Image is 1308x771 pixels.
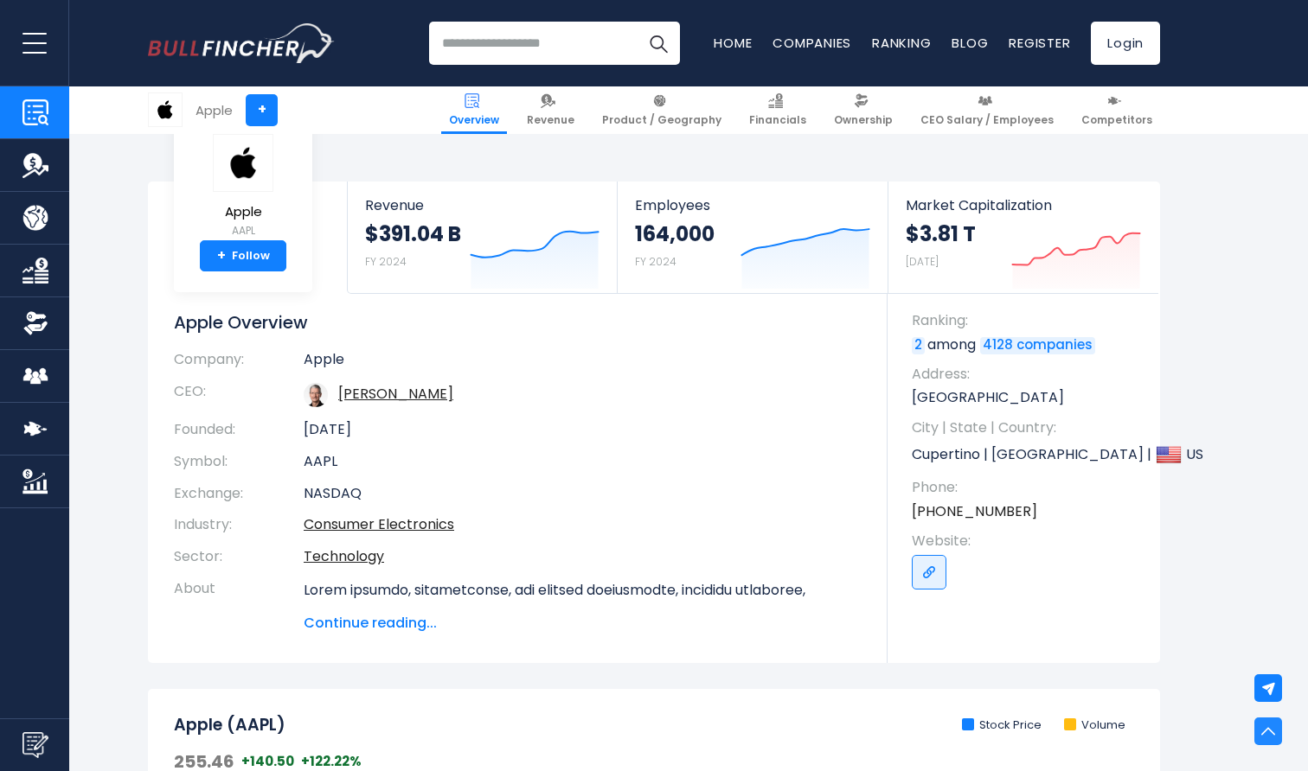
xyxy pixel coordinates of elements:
[741,86,814,134] a: Financials
[304,351,862,376] td: Apple
[1074,86,1160,134] a: Competitors
[906,254,939,269] small: [DATE]
[962,718,1042,733] li: Stock Price
[594,86,729,134] a: Product / Geography
[365,197,599,213] span: Revenue
[174,478,304,510] th: Exchange:
[174,541,304,573] th: Sector:
[1064,718,1125,733] li: Volume
[217,248,226,264] strong: +
[912,311,1143,330] span: Ranking:
[637,22,680,65] button: Search
[174,509,304,541] th: Industry:
[304,546,384,566] a: Technology
[1009,34,1070,52] a: Register
[527,113,574,127] span: Revenue
[912,442,1143,468] p: Cupertino | [GEOGRAPHIC_DATA] | US
[912,337,925,354] a: 2
[174,573,304,634] th: About
[773,34,851,52] a: Companies
[618,182,887,293] a: Employees 164,000 FY 2024
[365,254,407,269] small: FY 2024
[913,86,1061,134] a: CEO Salary / Employees
[246,94,278,126] a: +
[635,197,869,213] span: Employees
[872,34,931,52] a: Ranking
[635,254,676,269] small: FY 2024
[980,337,1095,354] a: 4128 companies
[952,34,988,52] a: Blog
[912,365,1143,384] span: Address:
[174,351,304,376] th: Company:
[304,478,862,510] td: NASDAQ
[174,446,304,478] th: Symbol:
[304,383,328,407] img: tim-cook.jpg
[602,113,721,127] span: Product / Geography
[22,310,48,336] img: Ownership
[912,418,1143,437] span: City | State | Country:
[338,384,453,404] a: ceo
[912,335,1143,354] p: among
[1091,22,1160,65] a: Login
[304,414,862,446] td: [DATE]
[212,133,274,241] a: Apple AAPL
[200,240,286,271] a: +Follow
[365,220,461,247] strong: $391.04 B
[348,182,617,293] a: Revenue $391.04 B FY 2024
[441,86,507,134] a: Overview
[912,478,1143,497] span: Phone:
[213,134,273,192] img: AAPL logo
[148,23,334,63] a: Go to homepage
[213,223,273,239] small: AAPL
[304,613,862,634] span: Continue reading...
[749,113,806,127] span: Financials
[213,205,273,220] span: Apple
[912,388,1143,407] p: [GEOGRAPHIC_DATA]
[1081,113,1152,127] span: Competitors
[920,113,1054,127] span: CEO Salary / Employees
[519,86,582,134] a: Revenue
[304,446,862,478] td: AAPL
[174,311,862,334] h1: Apple Overview
[906,197,1141,213] span: Market Capitalization
[888,182,1158,293] a: Market Capitalization $3.81 T [DATE]
[174,376,304,414] th: CEO:
[912,532,1143,551] span: Website:
[834,113,893,127] span: Ownership
[301,753,362,770] span: +122.22%
[912,555,946,589] a: Go to link
[149,93,182,126] img: AAPL logo
[196,100,233,120] div: Apple
[241,753,294,770] span: +140.50
[174,715,285,736] h2: Apple (AAPL)
[449,113,499,127] span: Overview
[148,23,335,63] img: Bullfincher logo
[714,34,752,52] a: Home
[826,86,901,134] a: Ownership
[304,514,454,534] a: Consumer Electronics
[174,414,304,446] th: Founded:
[635,220,715,247] strong: 164,000
[912,502,1037,521] a: [PHONE_NUMBER]
[906,220,976,247] strong: $3.81 T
